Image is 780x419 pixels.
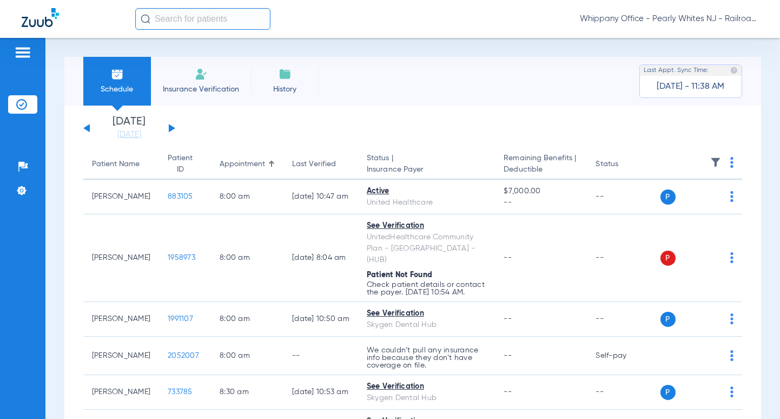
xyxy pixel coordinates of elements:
span: 883105 [168,193,193,200]
td: -- [283,337,358,375]
img: Schedule [111,68,124,81]
td: [DATE] 10:50 AM [283,302,358,337]
img: History [279,68,292,81]
span: Insurance Payer [367,164,486,175]
img: last sync help info [730,67,738,74]
li: [DATE] [97,116,162,140]
div: See Verification [367,308,486,319]
img: group-dot-blue.svg [730,350,733,361]
span: 2052007 [168,352,199,359]
span: -- [504,352,512,359]
span: Deductible [504,164,578,175]
div: Patient Name [92,159,150,170]
span: 1958973 [168,254,195,261]
img: hamburger-icon [14,46,31,59]
td: -- [587,375,660,410]
img: group-dot-blue.svg [730,157,733,168]
span: -- [504,388,512,396]
img: Zuub Logo [22,8,59,27]
div: Patient ID [168,153,193,175]
span: Insurance Verification [159,84,243,95]
div: Active [367,186,486,197]
td: 8:00 AM [211,302,283,337]
td: [DATE] 10:47 AM [283,180,358,214]
span: 733785 [168,388,193,396]
td: 8:00 AM [211,214,283,302]
div: See Verification [367,220,486,232]
div: Patient Name [92,159,140,170]
td: [PERSON_NAME] [83,180,159,214]
iframe: Chat Widget [726,367,780,419]
img: filter.svg [710,157,721,168]
th: Remaining Benefits | [495,149,587,180]
img: group-dot-blue.svg [730,252,733,263]
td: 8:00 AM [211,180,283,214]
td: [PERSON_NAME] [83,337,159,375]
td: -- [587,180,660,214]
div: Skygen Dental Hub [367,392,486,404]
td: 8:00 AM [211,337,283,375]
td: [DATE] 8:04 AM [283,214,358,302]
div: Skygen Dental Hub [367,319,486,331]
img: Manual Insurance Verification [195,68,208,81]
span: [DATE] - 11:38 AM [657,81,725,92]
td: [PERSON_NAME] [83,375,159,410]
td: [PERSON_NAME] [83,214,159,302]
div: Last Verified [292,159,349,170]
div: United Healthcare [367,197,486,208]
td: -- [587,214,660,302]
p: Check patient details or contact the payer. [DATE] 10:54 AM. [367,281,486,296]
span: Patient Not Found [367,271,432,279]
span: 1991107 [168,315,193,323]
div: UnitedHealthcare Community Plan - [GEOGRAPHIC_DATA] - (HUB) [367,232,486,266]
p: We couldn’t pull any insurance info because they don’t have coverage on file. [367,346,486,369]
div: Last Verified [292,159,336,170]
div: See Verification [367,381,486,392]
span: P [660,251,676,266]
td: -- [587,302,660,337]
img: group-dot-blue.svg [730,313,733,324]
td: Self-pay [587,337,660,375]
img: group-dot-blue.svg [730,191,733,202]
td: [DATE] 10:53 AM [283,375,358,410]
span: P [660,385,676,400]
img: Search Icon [141,14,150,24]
div: Appointment [220,159,265,170]
th: Status | [358,149,495,180]
td: 8:30 AM [211,375,283,410]
span: History [259,84,310,95]
span: P [660,189,676,205]
th: Status [587,149,660,180]
div: Patient ID [168,153,202,175]
td: [PERSON_NAME] [83,302,159,337]
span: P [660,312,676,327]
a: [DATE] [97,129,162,140]
div: Appointment [220,159,275,170]
input: Search for patients [135,8,270,30]
span: Whippany Office - Pearly Whites NJ - Railroad Plaza Dental Associates Spec LLC - [GEOGRAPHIC_DATA... [580,14,758,24]
span: -- [504,315,512,323]
span: -- [504,254,512,261]
span: Schedule [91,84,143,95]
span: $7,000.00 [504,186,578,197]
span: -- [504,197,578,208]
span: Last Appt. Sync Time: [644,65,709,76]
